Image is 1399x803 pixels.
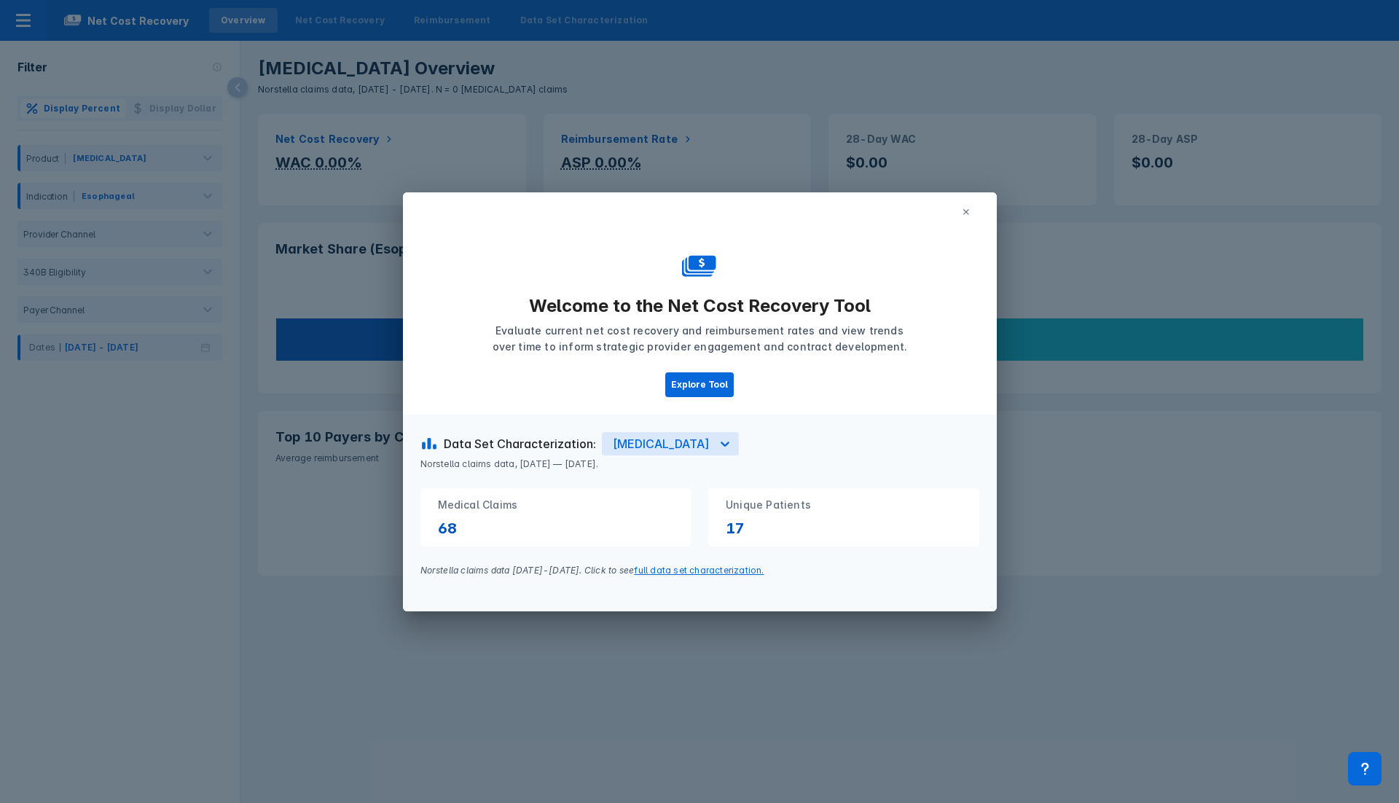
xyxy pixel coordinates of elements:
[634,565,764,576] a: full data set characterization.
[444,435,596,453] div: Data Set Characterization:
[438,519,674,538] p: 68
[1348,752,1382,786] div: Contact Support
[420,564,997,577] div: Norstella claims data [DATE]-[DATE]. Click to see
[420,455,997,471] div: Norstella claims data, [DATE] — [DATE].
[490,323,909,355] p: Evaluate current net cost recovery and reimbursement rates and view trends over time to inform st...
[726,491,962,519] p: Unique Patients
[529,296,871,316] p: Welcome to the Net Cost Recovery Tool
[438,491,674,519] p: Medical Claims
[665,372,734,397] button: Explore Tool
[613,435,710,453] div: [MEDICAL_DATA]
[726,519,962,538] p: 17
